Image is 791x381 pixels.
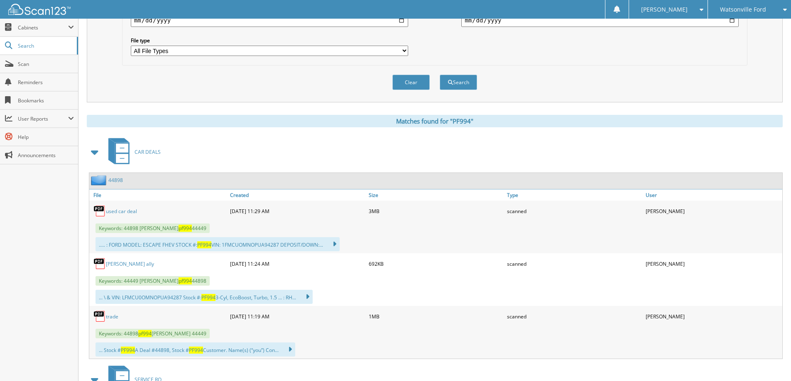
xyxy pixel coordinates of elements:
[96,276,210,286] span: Keywords: 44449 [PERSON_NAME] 44898
[18,115,68,122] span: User Reports
[367,203,505,219] div: 3MB
[18,97,74,104] span: Bookmarks
[18,79,74,86] span: Reminders
[179,277,192,284] span: pf994
[96,290,313,304] div: ... \ & VIN: LFMCU0OMNOPUA94287 Stock #: 3-Cyl, EcoBoost, Turbo, 1.5 ... : RH...
[461,14,739,27] input: end
[644,189,782,201] a: User
[18,42,73,49] span: Search
[103,136,161,168] a: CAR DEALS
[96,329,210,338] span: Keywords: 44898 [PERSON_NAME] 44449
[644,308,782,325] div: [PERSON_NAME]
[392,75,430,90] button: Clear
[18,152,74,159] span: Announcements
[93,205,106,217] img: PDF.png
[87,115,783,127] div: Matches found for "PF994"
[505,203,644,219] div: scanned
[106,313,118,320] a: trade
[505,308,644,325] div: scanned
[108,177,123,184] a: 44898
[197,241,211,248] span: PF994
[720,7,766,12] span: Watsonville Ford
[131,14,408,27] input: start
[505,189,644,201] a: Type
[93,310,106,323] img: PDF.png
[18,61,74,68] span: Scan
[135,148,161,155] span: CAR DEALS
[440,75,477,90] button: Search
[367,255,505,272] div: 692KB
[189,347,203,354] span: PF994
[89,189,228,201] a: File
[121,347,135,354] span: PF994
[138,330,152,337] span: pf994
[106,260,154,267] a: [PERSON_NAME] ally
[644,255,782,272] div: [PERSON_NAME]
[228,308,367,325] div: [DATE] 11:19 AM
[106,208,137,215] a: used car deal
[228,255,367,272] div: [DATE] 11:24 AM
[96,223,210,233] span: Keywords: 44898 [PERSON_NAME] 44449
[131,37,408,44] label: File type
[367,189,505,201] a: Size
[179,225,192,232] span: pf994
[367,308,505,325] div: 1MB
[91,175,108,185] img: folder2.png
[228,203,367,219] div: [DATE] 11:29 AM
[18,24,68,31] span: Cabinets
[201,294,216,301] span: PF994
[644,203,782,219] div: [PERSON_NAME]
[96,237,340,251] div: ..... : FORD MODEL: ESCAPE FHEV STOCK #: VIN: 1FMCUOMNOPUA94287 DEPOSIT/DOWN:...
[505,255,644,272] div: scanned
[228,189,367,201] a: Created
[749,341,791,381] iframe: Chat Widget
[93,257,106,270] img: PDF.png
[8,4,71,15] img: scan123-logo-white.svg
[96,342,295,357] div: ... Stock # A Deal #44898, Stock # Customer. Name(s) (“you”) Con...
[18,133,74,141] span: Help
[641,7,688,12] span: [PERSON_NAME]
